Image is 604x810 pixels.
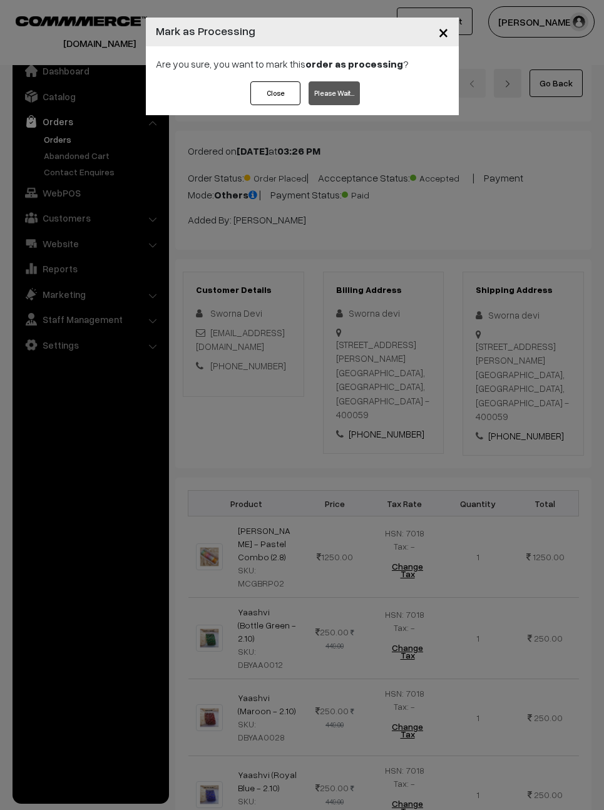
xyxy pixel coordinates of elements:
span: × [438,20,449,43]
button: Close [428,13,459,51]
h4: Mark as Processing [156,23,255,39]
button: Close [250,81,300,105]
div: Are you sure, you want to mark this ? [146,46,459,81]
strong: order as processing [305,58,403,70]
button: Please Wait… [309,81,360,105]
